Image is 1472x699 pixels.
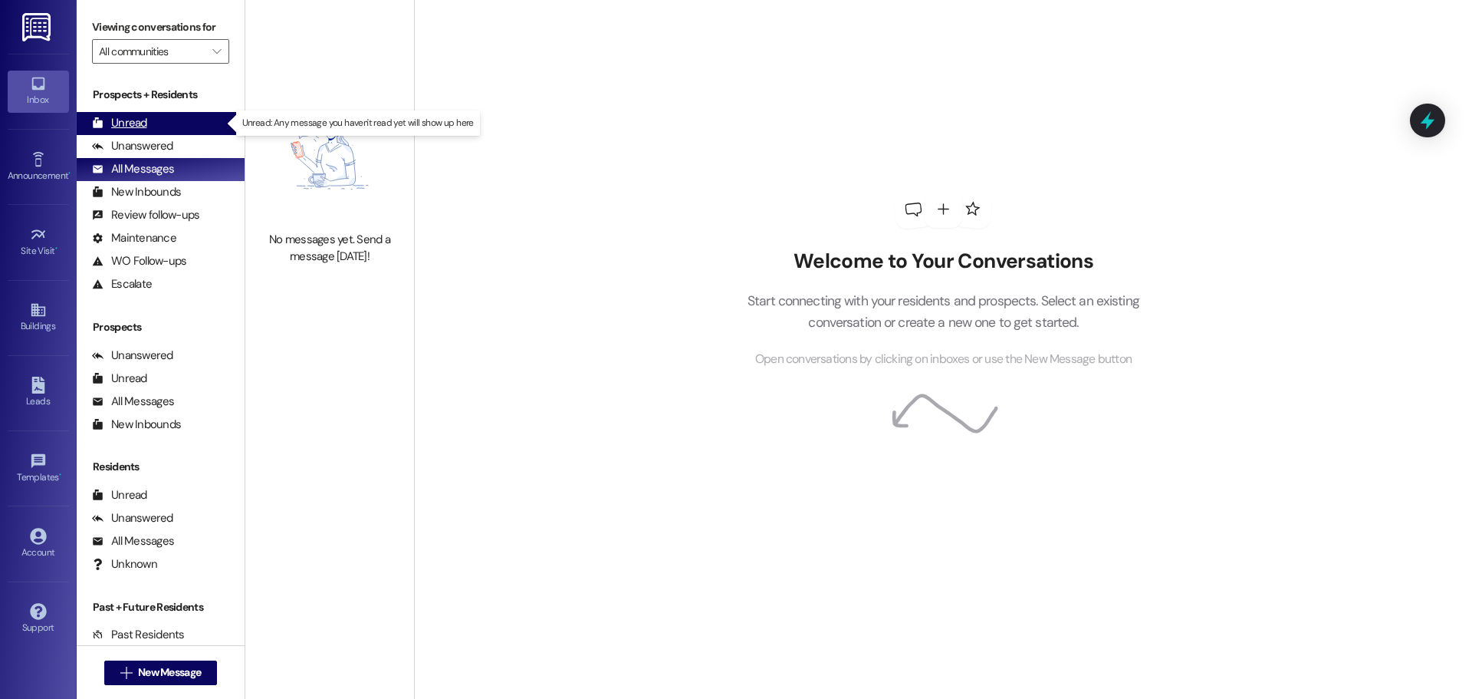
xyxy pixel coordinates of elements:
div: No messages yet. Send a message [DATE]! [262,232,397,265]
div: Unread [92,115,147,131]
div: Prospects [77,319,245,335]
a: Account [8,523,69,565]
div: Unread [92,487,147,503]
a: Support [8,598,69,640]
div: Unread [92,371,147,387]
i:  [212,45,221,58]
div: Unknown [92,556,157,572]
div: Maintenance [92,230,176,246]
div: Escalate [92,276,152,292]
button: New Message [104,661,218,685]
div: New Inbounds [92,184,181,200]
p: Unread: Any message you haven't read yet will show up here [242,117,474,130]
div: Prospects + Residents [77,87,245,103]
h2: Welcome to Your Conversations [724,249,1162,274]
div: All Messages [92,161,174,177]
div: Unanswered [92,138,173,154]
a: Templates • [8,448,69,490]
div: Review follow-ups [92,207,199,223]
img: empty-state [262,84,397,224]
a: Inbox [8,71,69,112]
span: Open conversations by clicking on inboxes or use the New Message button [755,350,1132,369]
div: WO Follow-ups [92,253,186,269]
img: ResiDesk Logo [22,13,54,41]
div: New Inbounds [92,417,181,433]
span: New Message [138,664,201,681]
a: Leads [8,372,69,414]
p: Start connecting with your residents and prospects. Select an existing conversation or create a n... [724,290,1162,334]
div: All Messages [92,394,174,410]
div: Past Residents [92,627,185,643]
a: Site Visit • [8,222,69,263]
div: Unanswered [92,348,173,364]
span: • [59,470,61,480]
label: Viewing conversations for [92,15,229,39]
div: Past + Future Residents [77,599,245,615]
a: Buildings [8,297,69,338]
div: Residents [77,459,245,475]
input: All communities [99,39,205,64]
div: Unanswered [92,510,173,526]
span: • [68,168,71,179]
span: • [55,243,58,254]
i:  [120,667,132,679]
div: All Messages [92,533,174,549]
